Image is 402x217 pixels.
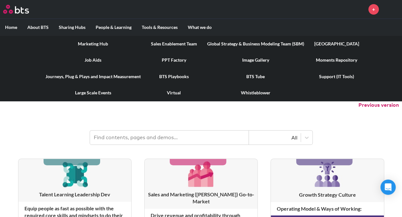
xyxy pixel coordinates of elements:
label: What we do [183,19,217,36]
img: Adityo Goswami [384,2,399,17]
h4: Operating Model & Ways of Working : [271,202,384,215]
div: All [252,134,297,141]
button: Previous version [358,102,399,109]
img: [object Object] [60,159,90,189]
h3: Sales and Marketing ([PERSON_NAME]) Go-to-Market [145,191,257,205]
h3: Talent Learning Leadership Dev [18,191,131,198]
a: Go home [3,5,41,14]
a: + [368,4,379,15]
label: Tools & Resources [137,19,183,36]
div: Open Intercom Messenger [380,180,396,195]
img: [object Object] [186,159,216,189]
input: Find contents, pages and demos... [90,131,249,145]
label: People & Learning [91,19,137,36]
a: Profile [384,2,399,17]
img: BTS Logo [3,5,29,14]
h3: Growth Strategy Culture [271,191,384,198]
label: Sharing Hubs [54,19,91,36]
label: About BTS [22,19,54,36]
img: [object Object] [312,159,343,189]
